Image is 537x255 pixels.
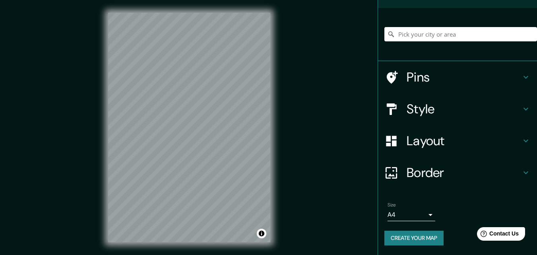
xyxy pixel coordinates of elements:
div: Layout [378,125,537,157]
canvas: Map [108,13,270,242]
iframe: Help widget launcher [466,224,528,246]
h4: Style [407,101,521,117]
button: Toggle attribution [257,229,266,238]
label: Size [388,202,396,208]
div: A4 [388,208,435,221]
div: Border [378,157,537,189]
div: Style [378,93,537,125]
h4: Layout [407,133,521,149]
div: Pins [378,61,537,93]
button: Create your map [384,231,444,245]
h4: Border [407,165,521,181]
input: Pick your city or area [384,27,537,41]
h4: Pins [407,69,521,85]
